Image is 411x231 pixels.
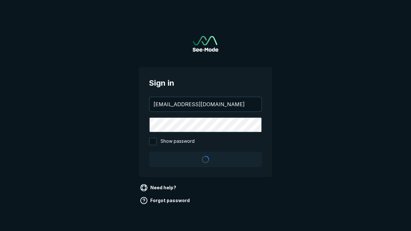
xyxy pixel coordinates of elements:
img: See-Mode Logo [193,36,218,52]
a: Go to sign in [193,36,218,52]
span: Sign in [149,77,262,89]
span: Show password [161,138,195,145]
a: Forgot password [139,195,192,206]
input: your@email.com [150,97,261,111]
a: Need help? [139,183,179,193]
